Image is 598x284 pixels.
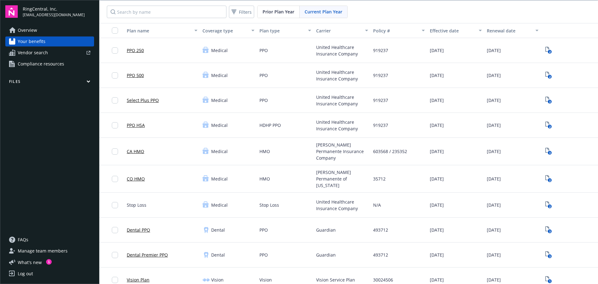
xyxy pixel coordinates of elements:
[127,72,144,79] a: PPO 500
[316,199,368,212] span: United Healthcare Insurance Company
[373,252,388,258] span: 493712
[23,6,85,12] span: RingCentral, Inc.
[124,23,200,38] button: Plan name
[543,120,553,130] span: View Plan Documents
[543,147,553,156] a: View Plan Documents
[259,202,279,208] span: Stop Loss
[127,202,146,208] span: Stop Loss
[373,72,388,79] span: 919237
[430,97,444,103] span: [DATE]
[373,227,388,233] span: 493712
[112,227,118,233] input: Toggle Row Selected
[18,269,33,279] div: Log out
[373,27,418,34] div: Policy #
[5,246,94,256] a: Manage team members
[211,148,228,155] span: Medical
[427,23,484,38] button: Effective date
[373,202,381,208] span: N/A
[373,122,388,128] span: 919237
[549,254,550,258] text: 3
[259,27,305,34] div: Plan type
[373,176,386,182] span: 35712
[316,227,336,233] span: Guardian
[430,27,475,34] div: Effective date
[259,72,268,79] span: PPO
[112,72,118,79] input: Toggle Row Selected
[18,36,45,46] span: Your benefits
[373,97,388,103] span: 919237
[112,27,118,34] input: Select all
[373,47,388,54] span: 919237
[316,252,336,258] span: Guardian
[549,178,550,182] text: 2
[127,227,150,233] a: Dental PPO
[211,72,228,79] span: Medical
[202,27,248,34] div: Coverage type
[211,252,225,258] span: Dental
[487,277,501,283] span: [DATE]
[5,79,94,87] button: Files
[5,36,94,46] a: Your benefits
[316,119,368,132] span: United Healthcare Insurance Company
[127,27,191,34] div: Plan name
[373,277,393,283] span: 30024506
[487,122,501,128] span: [DATE]
[543,225,553,235] a: View Plan Documents
[18,259,42,266] span: What ' s new
[230,7,253,17] span: Filters
[316,169,368,189] span: [PERSON_NAME] Permanente of [US_STATE]
[211,122,228,128] span: Medical
[371,23,428,38] button: Policy #
[543,174,553,184] span: View Plan Documents
[549,229,550,233] text: 3
[316,277,355,283] span: Vision Service Plan
[543,95,553,105] a: View Plan Documents
[112,202,118,208] input: Toggle Row Selected
[5,48,94,58] a: Vendor search
[259,227,268,233] span: PPO
[430,122,444,128] span: [DATE]
[549,50,550,54] text: 2
[46,259,52,265] div: 1
[127,176,145,182] a: CO HMO
[259,122,281,128] span: HDHP PPO
[259,97,268,103] span: PPO
[211,202,228,208] span: Medical
[127,47,144,54] a: PPO 250
[487,97,501,103] span: [DATE]
[487,227,501,233] span: [DATE]
[23,5,94,18] button: RingCentral, Inc.[EMAIL_ADDRESS][DOMAIN_NAME]
[127,148,144,155] a: CA HMO
[211,227,225,233] span: Dental
[543,46,553,55] a: View Plan Documents
[549,75,550,79] text: 2
[127,122,145,128] a: PPO HSA
[211,97,228,103] span: Medical
[112,47,118,54] input: Toggle Row Selected
[316,27,361,34] div: Carrier
[5,25,94,35] a: Overview
[112,122,118,128] input: Toggle Row Selected
[430,277,444,283] span: [DATE]
[543,70,553,80] a: View Plan Documents
[18,25,37,35] span: Overview
[112,97,118,103] input: Toggle Row Selected
[229,6,254,18] button: Filters
[5,259,52,266] button: What's new1
[259,47,268,54] span: PPO
[259,252,268,258] span: PPO
[263,8,294,15] span: Prior Plan Year
[18,235,28,245] span: FAQs
[112,176,118,182] input: Toggle Row Selected
[112,148,118,155] input: Toggle Row Selected
[18,246,68,256] span: Manage team members
[487,47,501,54] span: [DATE]
[543,200,553,210] span: View Plan Documents
[5,5,18,18] img: navigator-logo.svg
[23,12,85,18] span: [EMAIL_ADDRESS][DOMAIN_NAME]
[112,277,118,283] input: Toggle Row Selected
